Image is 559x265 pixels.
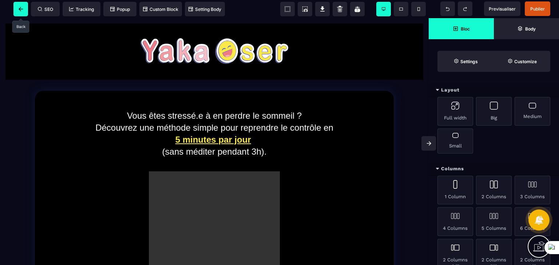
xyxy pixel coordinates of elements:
[298,2,312,16] span: Screenshot
[437,176,473,204] div: 1 Column
[95,105,333,114] span: Découvrez une méthode simple pour reprendre le contrôle en
[494,18,559,39] span: Open Layer Manager
[489,6,516,12] span: Previsualiser
[110,7,130,12] span: Popup
[437,51,494,72] span: Settings
[437,207,473,236] div: 4 Columns
[38,7,53,12] span: SEO
[476,176,512,204] div: 2 Columns
[429,162,559,176] div: Columns
[530,6,545,12] span: Publier
[189,7,221,12] span: Setting Body
[460,59,478,64] strong: Settings
[494,51,550,72] span: Open Style Manager
[69,7,94,12] span: Tracking
[140,20,288,46] img: aa6757e2f70c7967f7730340346f47c4_yakaoser_%C3%A9crit__copie.png
[515,176,550,204] div: 3 Columns
[280,2,295,16] span: View components
[484,1,520,16] span: Preview
[429,83,559,97] div: Layout
[53,91,376,105] text: Vous êtes stressé.e à en perdre le sommeil ?
[515,97,550,126] div: Medium
[476,97,512,126] div: Big
[143,7,178,12] span: Custom Block
[429,18,494,39] span: Open Blocks
[476,207,512,236] div: 5 Columns
[437,129,473,154] div: Small
[525,26,536,32] strong: Body
[514,59,537,64] strong: Customize
[461,26,470,32] strong: Bloc
[437,97,473,126] div: Full width
[175,117,251,126] u: 5 minutes par jour
[162,129,267,138] span: (sans méditer pendant 3h).
[515,207,550,236] div: 6 Columns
